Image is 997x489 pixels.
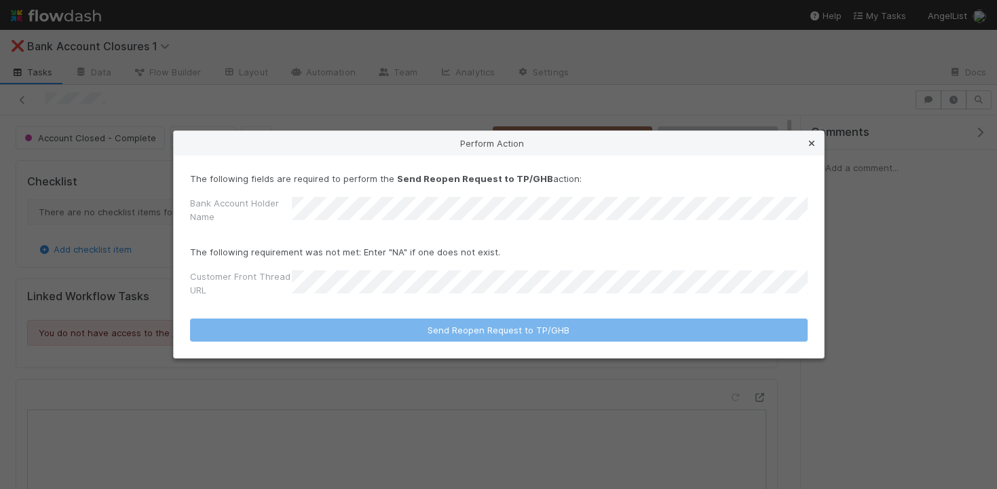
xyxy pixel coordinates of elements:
label: Customer Front Thread URL [190,270,292,297]
label: Bank Account Holder Name [190,196,292,223]
p: The following fields are required to perform the action: [190,172,808,185]
strong: Send Reopen Request to TP/GHB [397,173,553,184]
button: Send Reopen Request to TP/GHB [190,319,808,342]
div: Perform Action [174,131,824,156]
p: The following requirement was not met: Enter "NA" if one does not exist. [190,245,808,259]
